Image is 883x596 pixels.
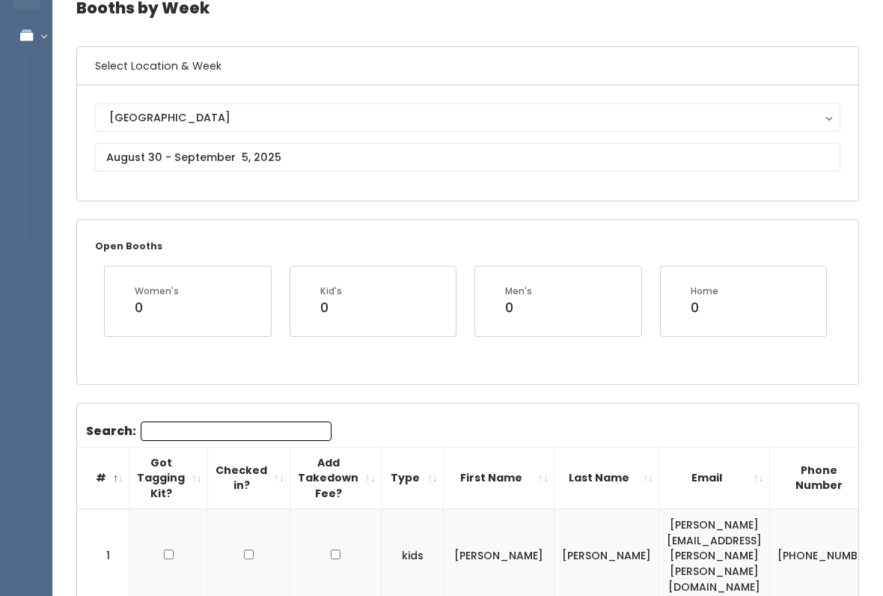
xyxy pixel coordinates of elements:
[505,285,532,298] div: Men's
[770,447,883,509] th: Phone Number: activate to sort column ascending
[109,109,826,126] div: [GEOGRAPHIC_DATA]
[129,447,208,509] th: Got Tagging Kit?: activate to sort column ascending
[320,285,342,298] div: Kid's
[95,103,840,132] button: [GEOGRAPHIC_DATA]
[135,298,179,317] div: 0
[691,285,718,298] div: Home
[77,47,858,85] h6: Select Location & Week
[135,285,179,298] div: Women's
[141,422,331,441] input: Search:
[505,298,532,317] div: 0
[208,447,290,509] th: Checked in?: activate to sort column ascending
[382,447,444,509] th: Type: activate to sort column ascending
[691,298,718,317] div: 0
[77,447,129,509] th: #: activate to sort column descending
[444,447,554,509] th: First Name: activate to sort column ascending
[554,447,659,509] th: Last Name: activate to sort column ascending
[95,240,162,252] small: Open Booths
[95,143,840,171] input: August 30 - September 5, 2025
[659,447,770,509] th: Email: activate to sort column ascending
[86,422,331,441] label: Search:
[320,298,342,317] div: 0
[290,447,382,509] th: Add Takedown Fee?: activate to sort column ascending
